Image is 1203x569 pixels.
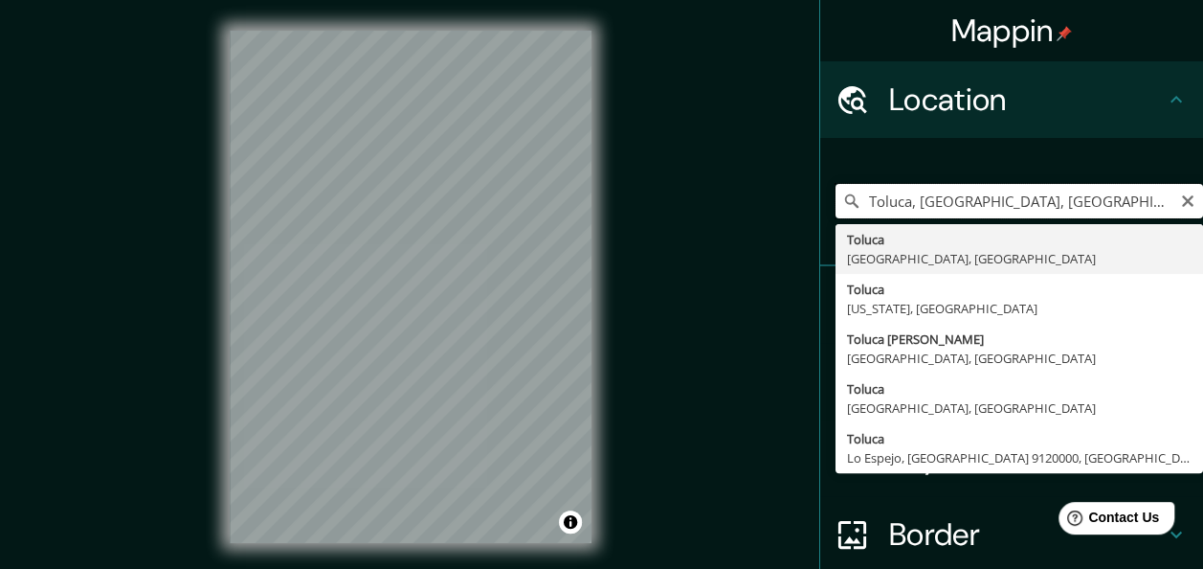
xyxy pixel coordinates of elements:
[847,349,1192,368] div: [GEOGRAPHIC_DATA], [GEOGRAPHIC_DATA]
[820,61,1203,138] div: Location
[1180,191,1195,209] button: Clear
[820,266,1203,343] div: Pins
[847,429,1192,448] div: Toluca
[847,330,1192,349] div: Toluca [PERSON_NAME]
[847,299,1192,318] div: [US_STATE], [GEOGRAPHIC_DATA]
[1057,26,1072,41] img: pin-icon.png
[951,11,1073,50] h4: Mappin
[889,515,1165,554] h4: Border
[820,343,1203,420] div: Style
[847,379,1192,398] div: Toluca
[230,31,591,543] canvas: Map
[847,448,1192,467] div: Lo Espejo, [GEOGRAPHIC_DATA] 9120000, [GEOGRAPHIC_DATA]
[559,511,582,534] button: Toggle attribution
[847,249,1192,268] div: [GEOGRAPHIC_DATA], [GEOGRAPHIC_DATA]
[835,184,1203,218] input: Pick your city or area
[847,230,1192,249] div: Toluca
[820,420,1203,496] div: Layout
[889,439,1165,477] h4: Layout
[847,280,1192,299] div: Toluca
[889,80,1165,119] h4: Location
[847,398,1192,418] div: [GEOGRAPHIC_DATA], [GEOGRAPHIC_DATA]
[1033,494,1182,548] iframe: Help widget launcher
